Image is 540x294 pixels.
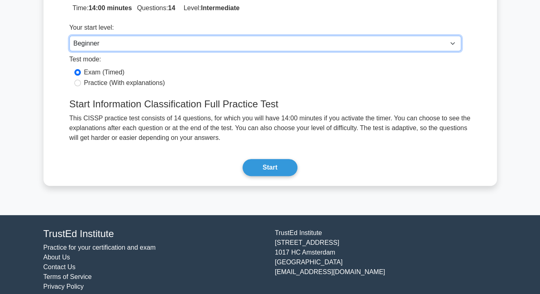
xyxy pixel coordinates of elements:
[270,228,502,292] div: TrustEd Institute [STREET_ADDRESS] 1017 HC Amsterdam [GEOGRAPHIC_DATA] [EMAIL_ADDRESS][DOMAIN_NAME]
[134,4,175,11] span: Questions:
[69,23,461,36] div: Your start level:
[43,254,70,261] a: About Us
[180,4,240,11] span: Level:
[43,273,92,280] a: Terms of Service
[65,98,476,110] h4: Start Information Classification Full Practice Test
[243,159,297,176] button: Start
[168,4,176,11] strong: 14
[89,4,132,11] strong: 14:00 minutes
[65,113,476,143] p: This CISSP practice test consists of 14 questions, for which you will have 14:00 minutes if you a...
[43,244,156,251] a: Practice for your certification and exam
[69,54,461,68] div: Test mode:
[201,4,240,11] strong: Intermediate
[84,78,165,88] label: Practice (With explanations)
[84,68,125,77] label: Exam (Timed)
[43,228,265,240] h4: TrustEd Institute
[43,264,76,270] a: Contact Us
[43,283,84,290] a: Privacy Policy
[69,3,471,13] p: Time:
